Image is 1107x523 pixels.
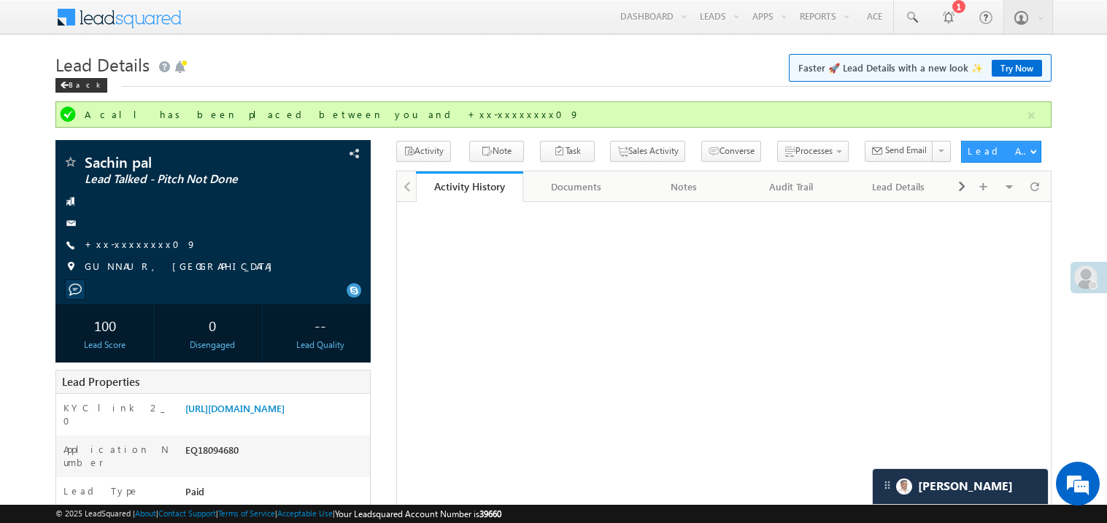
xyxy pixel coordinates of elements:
span: © 2025 LeadSquared | | | | | [55,507,501,521]
div: Notes [642,178,725,195]
button: Converse [701,141,761,162]
span: Lead Details [55,53,150,76]
a: Try Now [992,60,1042,77]
div: -- [274,311,366,338]
div: Lead Details [857,178,939,195]
a: Activity History [416,171,523,202]
span: GUNNAUR, [GEOGRAPHIC_DATA] [85,260,279,274]
div: Lead Score [59,338,151,352]
img: Carter [896,479,912,495]
button: Activity [396,141,451,162]
label: Lead Type [63,484,139,497]
div: Disengaged [166,338,258,352]
a: About [135,508,156,518]
a: Contact Support [158,508,216,518]
div: Audit Trail [749,178,832,195]
div: Lead Actions [968,144,1030,158]
img: carter-drag [882,479,893,491]
div: 0 [166,311,258,338]
a: Terms of Service [218,508,275,518]
div: Documents [535,178,617,195]
div: Activity History [427,179,512,193]
span: Faster 🚀 Lead Details with a new look ✨ [798,61,1042,75]
a: Acceptable Use [277,508,333,518]
div: Lead Quality [274,338,366,352]
a: [URL][DOMAIN_NAME] [185,402,285,414]
a: Lead Details [845,171,952,202]
div: EQ18094680 [182,443,370,463]
a: Notes [630,171,738,202]
span: Carter [918,479,1013,493]
a: Documents [523,171,630,202]
span: Sachin pal [85,155,280,169]
label: KYC link 2_0 [63,401,170,427]
button: Task [540,141,595,162]
button: Send Email [865,141,933,162]
button: Sales Activity [610,141,685,162]
span: 39660 [479,508,501,519]
a: Back [55,77,115,90]
span: Your Leadsquared Account Number is [335,508,501,519]
a: Audit Trail [738,171,845,202]
div: carter-dragCarter[PERSON_NAME] [872,468,1049,505]
button: Note [469,141,524,162]
span: Processes [795,145,833,156]
label: Application Number [63,443,170,469]
div: 100 [59,311,151,338]
button: Processes [777,141,849,162]
a: +xx-xxxxxxxx09 [85,238,196,250]
button: Lead Actions [961,141,1041,163]
div: Back [55,78,107,93]
span: Lead Talked - Pitch Not Done [85,172,280,187]
div: A call has been placed between you and +xx-xxxxxxxx09 [85,108,1025,121]
div: Paid [182,484,370,505]
span: Lead Properties [62,374,139,389]
span: Send Email [885,144,927,157]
